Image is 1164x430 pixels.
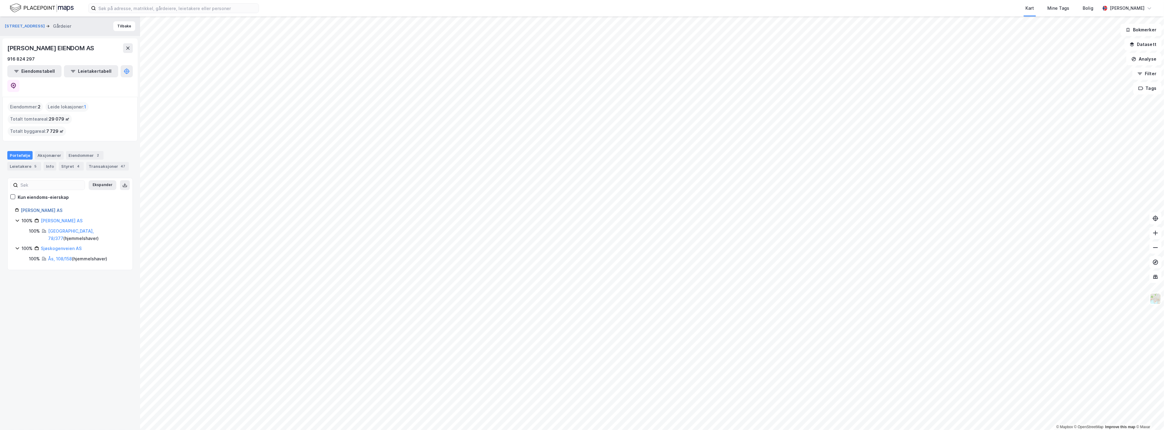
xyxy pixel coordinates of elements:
[7,65,62,77] button: Eiendomstabell
[48,256,72,261] a: Ås, 108/158
[48,228,94,241] a: [GEOGRAPHIC_DATA], 78/377
[1105,425,1135,429] a: Improve this map
[66,151,104,160] div: Eiendommer
[1132,68,1162,80] button: Filter
[29,255,40,263] div: 100%
[75,163,81,169] div: 4
[41,218,83,223] a: [PERSON_NAME] AS
[7,43,95,53] div: [PERSON_NAME] EIENDOM AS
[7,151,33,160] div: Portefølje
[48,227,125,242] div: ( hjemmelshaver )
[1134,401,1164,430] iframe: Chat Widget
[1025,5,1034,12] div: Kart
[18,194,69,201] div: Kun eiendoms-eierskap
[8,126,66,136] div: Totalt byggareal :
[1124,38,1162,51] button: Datasett
[1047,5,1069,12] div: Mine Tags
[119,163,126,169] div: 47
[8,102,43,112] div: Eiendommer :
[64,65,118,77] button: Leietakertabell
[1150,293,1161,305] img: Z
[1120,24,1162,36] button: Bokmerker
[96,4,259,13] input: Søk på adresse, matrikkel, gårdeiere, leietakere eller personer
[59,162,84,171] div: Styret
[45,102,89,112] div: Leide lokasjoner :
[1133,82,1162,94] button: Tags
[7,55,35,63] div: 916 824 297
[95,152,101,158] div: 2
[22,245,33,252] div: 100%
[113,21,135,31] button: Tilbake
[84,103,86,111] span: 1
[21,208,62,213] a: [PERSON_NAME] AS
[41,246,82,251] a: Sjøskogenveien AS
[1110,5,1145,12] div: [PERSON_NAME]
[1083,5,1093,12] div: Bolig
[1074,425,1104,429] a: OpenStreetMap
[29,227,40,235] div: 100%
[5,23,46,29] button: [STREET_ADDRESS]
[33,163,39,169] div: 5
[44,162,56,171] div: Info
[86,162,129,171] div: Transaksjoner
[35,151,64,160] div: Aksjonærer
[89,180,116,190] button: Ekspander
[22,217,33,224] div: 100%
[7,162,41,171] div: Leietakere
[1126,53,1162,65] button: Analyse
[1056,425,1073,429] a: Mapbox
[8,114,72,124] div: Totalt tomteareal :
[10,3,74,13] img: logo.f888ab2527a4732fd821a326f86c7f29.svg
[53,23,71,30] div: Gårdeier
[48,255,107,263] div: ( hjemmelshaver )
[49,115,69,123] span: 29 079 ㎡
[1134,401,1164,430] div: Kontrollprogram for chat
[18,181,85,190] input: Søk
[46,128,64,135] span: 7 729 ㎡
[38,103,41,111] span: 2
